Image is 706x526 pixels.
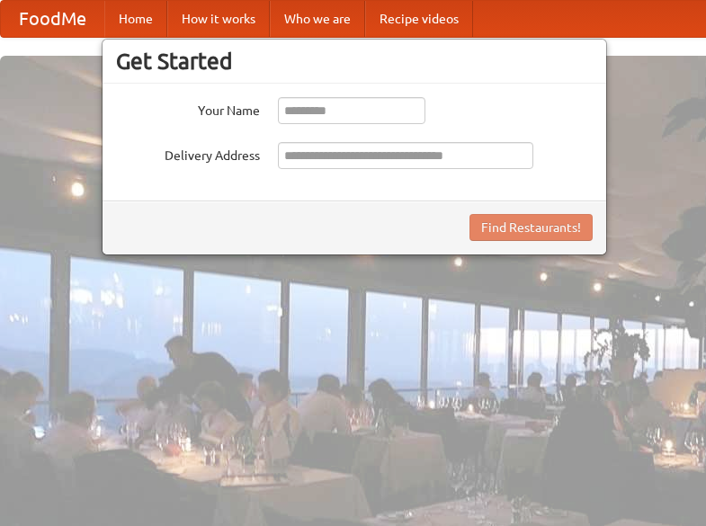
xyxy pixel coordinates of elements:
[116,142,260,165] label: Delivery Address
[116,97,260,120] label: Your Name
[1,1,104,37] a: FoodMe
[365,1,473,37] a: Recipe videos
[116,48,593,75] h3: Get Started
[270,1,365,37] a: Who we are
[167,1,270,37] a: How it works
[104,1,167,37] a: Home
[469,214,593,241] button: Find Restaurants!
